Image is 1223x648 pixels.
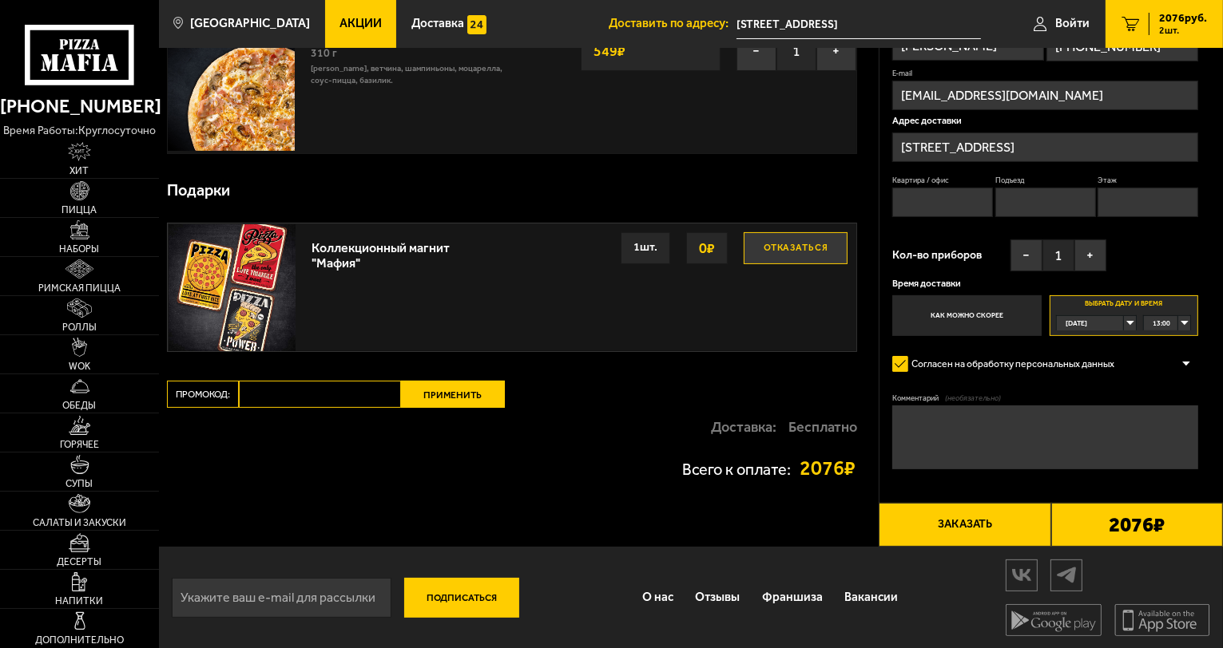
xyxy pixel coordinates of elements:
button: Применить [401,381,505,408]
a: Коллекционный магнит "Мафия"Отказаться0₽1шт. [168,223,856,351]
span: [GEOGRAPHIC_DATA] [190,18,310,30]
span: [DATE] [1066,316,1087,330]
span: Десерты [58,557,102,567]
a: Отзывы [685,577,752,618]
span: Доставка [411,18,464,30]
p: Адрес доставки [892,117,1198,126]
button: Отказаться [744,232,848,264]
strong: 0 ₽ [695,233,719,263]
span: 1 [776,31,816,71]
label: Этаж [1098,175,1198,185]
span: Напитки [56,596,104,606]
img: tg [1051,561,1082,589]
span: Горячее [60,440,99,449]
span: 310 г [311,46,337,60]
label: Комментарий [892,393,1198,403]
div: Коллекционный магнит "Мафия" [312,232,451,271]
span: Супы [66,479,93,488]
strong: Бесплатно [788,420,857,434]
span: Хит [70,166,89,176]
span: Войти [1055,18,1090,30]
span: 13:00 [1153,316,1170,330]
span: Пицца [62,205,97,215]
span: 1 [1042,239,1074,271]
strong: 2076 ₽ [800,458,858,479]
a: Вакансии [834,577,910,618]
a: О нас [631,577,685,618]
button: Подписаться [404,578,519,618]
label: Согласен на обработку персональных данных [892,351,1127,377]
span: Кол-во приборов [892,250,982,261]
span: 2076 руб. [1159,13,1207,24]
span: Акции [340,18,382,30]
button: + [816,31,856,71]
p: Всего к оплате: [682,462,791,478]
label: Промокод: [167,381,239,408]
input: Укажите ваш e-mail для рассылки [172,578,391,618]
div: 1 шт. [621,232,670,264]
input: Ваш адрес доставки [737,10,981,39]
h3: Подарки [167,183,230,199]
span: Доставить по адресу: [609,18,737,30]
span: Дополнительно [35,635,124,645]
label: Квартира / офис [892,175,993,185]
span: Римская пицца [38,283,121,293]
img: 15daf4d41897b9f0e9f617042186c801.svg [467,15,486,34]
button: Заказать [879,503,1050,546]
label: Выбрать дату и время [1050,295,1199,336]
a: Франшиза [751,577,834,618]
button: + [1074,239,1106,271]
span: Обеды [63,401,97,410]
span: (необязательно) [945,393,1001,403]
label: Как можно скорее [892,295,1042,336]
p: [PERSON_NAME], ветчина, шампиньоны, моцарелла, соус-пицца, базилик. [311,62,504,88]
span: Салаты и закуски [33,518,126,527]
button: − [1011,239,1042,271]
span: Роллы [62,322,97,332]
p: Время доставки [892,279,1198,289]
button: − [737,31,776,71]
label: Подъезд [995,175,1096,185]
p: Доставка: [711,420,776,434]
input: @ [892,81,1198,110]
b: 2076 ₽ [1109,515,1165,535]
span: WOK [69,362,90,371]
strong: 549 ₽ [590,36,629,66]
span: 2 шт. [1159,26,1207,35]
label: E-mail [892,68,1198,78]
span: Наборы [60,244,100,254]
img: vk [1007,561,1037,589]
span: Россия, Санкт-Петербург, улица Подвойского, 34к2 [737,10,981,39]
